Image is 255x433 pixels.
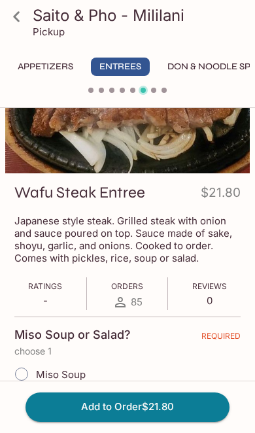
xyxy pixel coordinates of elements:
[201,182,241,208] h4: $21.80
[14,215,241,264] p: Japanese style steak. Grilled steak with onion and sauce poured on top. Sauce made of sake, shoyu...
[201,331,241,346] span: REQUIRED
[192,294,227,307] p: 0
[33,5,245,26] h3: Saito & Pho - Mililani
[33,26,65,38] p: Pickup
[14,328,131,342] h4: Miso Soup or Salad?
[14,182,145,203] h3: Wafu Steak Entree
[14,346,241,356] p: choose 1
[131,296,143,308] span: 85
[25,392,229,421] button: Add to Order$21.80
[10,58,80,76] button: Appetizers
[36,368,86,381] span: Miso Soup
[91,58,150,76] button: Entrees
[192,281,227,291] span: Reviews
[28,294,62,307] p: -
[28,281,62,291] span: Ratings
[111,281,143,291] span: Orders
